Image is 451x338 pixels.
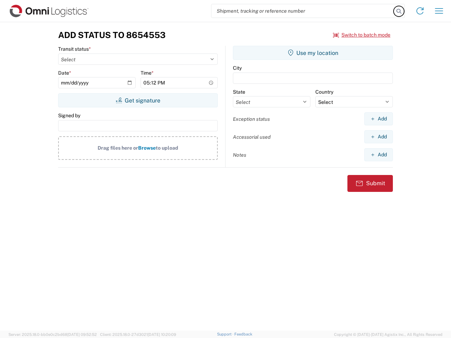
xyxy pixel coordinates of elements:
[233,116,270,122] label: Exception status
[8,332,97,337] span: Server: 2025.18.0-bb0e0c2bd68
[58,30,166,40] h3: Add Status to 8654553
[100,332,176,337] span: Client: 2025.18.0-27d3021
[364,148,393,161] button: Add
[364,130,393,143] button: Add
[148,332,176,337] span: [DATE] 10:20:09
[233,46,393,60] button: Use my location
[67,332,97,337] span: [DATE] 09:52:52
[141,70,154,76] label: Time
[211,4,394,18] input: Shipment, tracking or reference number
[98,145,138,151] span: Drag files here or
[364,112,393,125] button: Add
[58,112,80,119] label: Signed by
[217,332,235,336] a: Support
[334,331,443,338] span: Copyright © [DATE]-[DATE] Agistix Inc., All Rights Reserved
[58,93,218,107] button: Get signature
[233,65,242,71] label: City
[234,332,252,336] a: Feedback
[233,134,271,140] label: Accessorial used
[156,145,178,151] span: to upload
[58,70,71,76] label: Date
[315,89,333,95] label: Country
[138,145,156,151] span: Browse
[233,152,246,158] label: Notes
[333,29,390,41] button: Switch to batch mode
[58,46,91,52] label: Transit status
[347,175,393,192] button: Submit
[233,89,245,95] label: State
